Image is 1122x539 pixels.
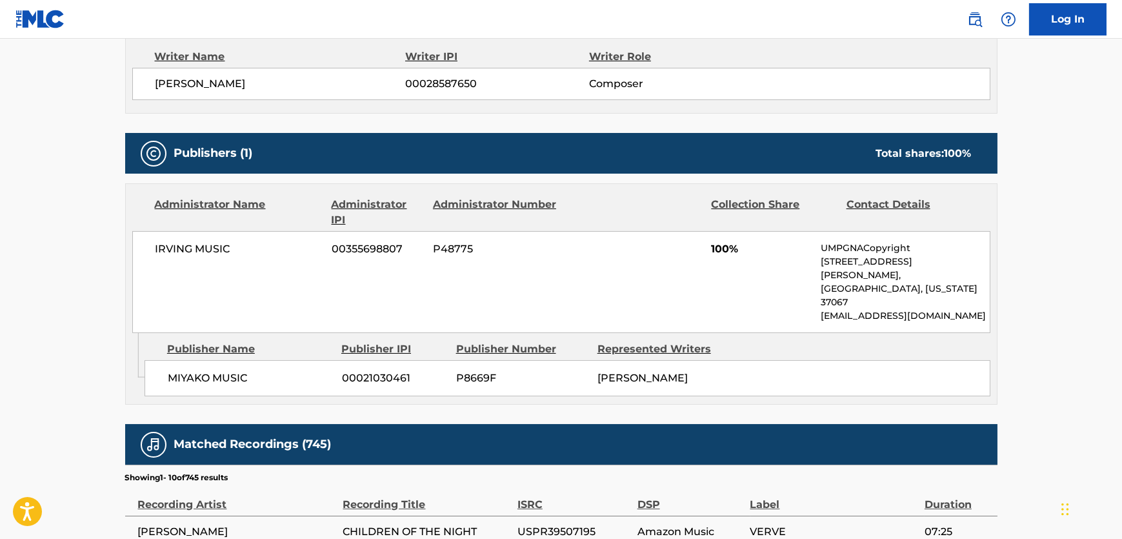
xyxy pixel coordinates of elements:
[597,341,729,357] div: Represented Writers
[847,197,972,228] div: Contact Details
[1001,12,1016,27] img: help
[711,197,836,228] div: Collection Share
[945,147,972,159] span: 100 %
[155,76,406,92] span: [PERSON_NAME]
[155,197,322,228] div: Administrator Name
[341,341,446,357] div: Publisher IPI
[342,371,446,386] span: 00021030461
[517,483,631,513] div: ISRC
[146,437,161,453] img: Matched Recordings
[125,472,228,483] p: Showing 1 - 10 of 745 results
[1029,3,1107,36] a: Log In
[967,12,983,27] img: search
[168,371,332,386] span: MIYAKO MUSIC
[925,483,991,513] div: Duration
[155,241,323,257] span: IRVING MUSIC
[332,241,423,257] span: 00355698807
[456,341,588,357] div: Publisher Number
[433,241,558,257] span: P48775
[750,483,918,513] div: Label
[589,49,756,65] div: Writer Role
[167,341,332,357] div: Publisher Name
[821,282,989,309] p: [GEOGRAPHIC_DATA], [US_STATE] 37067
[996,6,1021,32] div: Help
[405,49,589,65] div: Writer IPI
[138,483,337,513] div: Recording Artist
[1061,490,1069,529] div: Drag
[343,483,511,513] div: Recording Title
[597,372,688,384] span: [PERSON_NAME]
[711,241,811,257] span: 100%
[174,146,253,161] h5: Publishers (1)
[1057,477,1122,539] iframe: Chat Widget
[433,197,558,228] div: Administrator Number
[821,255,989,282] p: [STREET_ADDRESS][PERSON_NAME],
[637,483,744,513] div: DSP
[174,437,332,452] h5: Matched Recordings (745)
[405,76,588,92] span: 00028587650
[15,10,65,28] img: MLC Logo
[876,146,972,161] div: Total shares:
[155,49,406,65] div: Writer Name
[821,309,989,323] p: [EMAIL_ADDRESS][DOMAIN_NAME]
[146,146,161,161] img: Publishers
[962,6,988,32] a: Public Search
[456,371,588,386] span: P8669F
[332,197,423,228] div: Administrator IPI
[821,241,989,255] p: UMPGNACopyright
[589,76,756,92] span: Composer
